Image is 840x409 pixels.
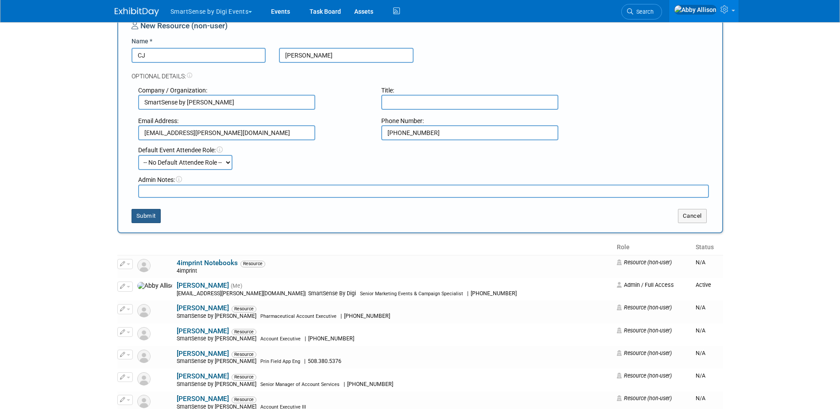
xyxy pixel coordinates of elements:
span: | [304,358,306,364]
button: Submit [132,209,161,223]
span: SmartSense By Digi [306,290,359,297]
span: Resource [232,306,256,312]
img: Resource [137,395,151,408]
span: N/A [696,372,705,379]
span: | [344,381,345,387]
div: Admin Notes: [138,175,709,184]
div: New Resource (non-user) [132,20,709,37]
span: Senior Manager of Account Services [260,382,340,387]
span: SmartSense by [PERSON_NAME] [177,358,259,364]
a: 4imprint Notebooks [177,259,238,267]
a: [PERSON_NAME] [177,282,229,289]
span: Admin / Full Access [617,282,674,288]
a: [PERSON_NAME] [177,395,229,403]
img: Resource [137,304,151,317]
div: Title: [381,86,612,95]
span: N/A [696,259,705,266]
img: Resource [137,372,151,386]
span: Account Executive [260,336,301,342]
div: Default Event Attendee Role: [138,146,709,154]
span: Resource [232,351,256,358]
a: [PERSON_NAME] [177,327,229,335]
span: | [467,290,468,297]
span: [PHONE_NUMBER] [306,336,357,342]
a: [PERSON_NAME] [177,350,229,358]
div: Email Address: [138,116,368,125]
th: Role [613,240,692,255]
img: Resource [137,350,151,363]
span: Senior Marketing Events & Campaign Specialist [360,291,463,297]
label: Name * [132,37,152,46]
div: Phone Number: [381,116,612,125]
span: | [305,290,306,297]
span: [PHONE_NUMBER] [342,313,393,319]
img: Abby Allison [137,282,172,290]
span: Resource [232,374,256,380]
div: [EMAIL_ADDRESS][PERSON_NAME][DOMAIN_NAME] [177,290,611,297]
span: Resource (non-user) [617,304,672,311]
span: Resource (non-user) [617,327,672,334]
span: N/A [696,304,705,311]
input: First Name [132,48,266,63]
span: Resource [232,329,256,335]
div: Optional Details: [132,63,709,81]
span: SmartSense by [PERSON_NAME] [177,313,259,319]
a: [PERSON_NAME] [177,372,229,380]
img: Resource [137,259,151,272]
div: Company / Organization: [138,86,368,95]
span: | [305,336,306,342]
span: Resource (non-user) [617,259,672,266]
span: Search [633,8,654,15]
span: N/A [696,327,705,334]
span: | [341,313,342,319]
span: (Me) [231,283,242,289]
span: 4imprint [177,268,200,274]
a: Search [621,4,662,19]
span: Resource (non-user) [617,395,672,401]
span: Resource (non-user) [617,372,672,379]
span: Active [696,282,711,288]
span: N/A [696,395,705,401]
img: Resource [137,327,151,340]
span: [PHONE_NUMBER] [468,290,519,297]
span: Resource [232,397,256,403]
span: Resource [240,261,265,267]
span: N/A [696,350,705,356]
span: Pharmaceutical Account Executive [260,313,337,319]
img: ExhibitDay [115,8,159,16]
span: [PHONE_NUMBER] [345,381,396,387]
span: Resource (non-user) [617,350,672,356]
span: SmartSense by [PERSON_NAME] [177,381,259,387]
a: [PERSON_NAME] [177,304,229,312]
span: 508.380.5376 [306,358,344,364]
span: Prin Field App Eng [260,359,300,364]
input: Last Name [279,48,414,63]
img: Abby Allison [674,5,717,15]
th: Status [692,240,723,255]
span: SmartSense by [PERSON_NAME] [177,336,259,342]
button: Cancel [678,209,707,223]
